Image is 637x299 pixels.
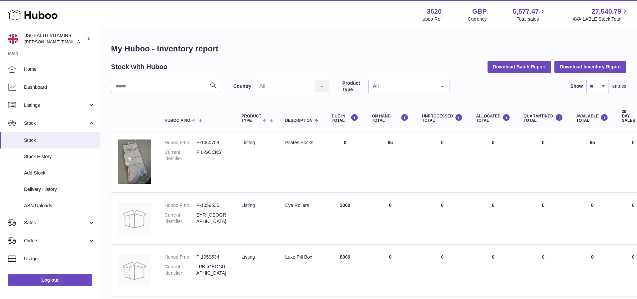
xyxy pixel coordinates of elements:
td: 65 [570,133,615,192]
span: 5,577.47 [513,7,539,16]
label: Show [570,83,583,89]
span: All [371,83,436,89]
td: 0 [570,196,615,244]
div: AVAILABLE Total [576,114,609,123]
td: 0 [415,133,469,192]
div: QUARANTINED Total [524,114,563,123]
span: Sales [24,220,88,226]
div: UNPROCESSED Total [422,114,463,123]
span: ASN Uploads [24,203,95,209]
span: Dashboard [24,84,95,90]
div: JSHEALTH VITAMINS [25,32,85,45]
dd: LPB-[GEOGRAPHIC_DATA] [196,264,228,276]
h2: Stock with Huboo [111,62,168,71]
div: DUE IN TOTAL [332,114,358,123]
span: Huboo P no [165,118,190,123]
dt: Current identifier [165,212,196,225]
td: 0 [415,196,469,244]
span: Description [285,118,313,123]
strong: GBP [472,7,487,16]
td: 0 [365,196,415,244]
span: Stock [24,120,88,126]
span: AVAILABLE Stock Total [572,16,629,22]
span: Home [24,66,95,72]
a: Log out [8,274,92,286]
div: ALLOCATED Total [476,114,510,123]
span: 0 [542,254,545,260]
div: Currency [468,16,487,22]
span: listing [241,203,255,208]
span: Total sales [517,16,546,22]
dt: Huboo P no [165,202,196,209]
dt: Huboo P no [165,139,196,146]
td: 3000 [325,196,365,244]
a: 27,540.79 AVAILABLE Stock Total [572,7,629,22]
div: Eye Rollers [285,202,318,209]
td: 0 [469,196,517,244]
dd: PIL-SOCKS [196,149,228,162]
td: 0 [415,247,469,296]
td: 65 [365,133,415,192]
div: Pilates Socks [285,139,318,146]
dt: Current identifier [165,149,196,162]
td: 0 [365,247,415,296]
span: 0 [542,203,545,208]
td: 0 [325,133,365,192]
dt: Huboo P no [165,254,196,260]
img: product image [118,202,151,236]
span: listing [241,140,255,145]
div: Luxe Pill Box [285,254,318,260]
td: 8000 [325,247,365,296]
span: Stock History [24,154,95,160]
img: product image [118,254,151,287]
span: entries [612,83,626,89]
span: Add Stock [24,170,95,176]
h1: My Huboo - Inventory report [111,43,626,54]
span: 0 [542,140,545,145]
span: Listings [24,102,88,108]
div: Huboo Ref [419,16,442,22]
button: Download Batch Report [488,61,551,73]
dd: EYR-[GEOGRAPHIC_DATA] [196,212,228,225]
span: Orders [24,238,88,244]
span: Product Type [241,114,261,123]
img: francesca@jshealthvitamins.com [8,34,18,44]
label: Country [233,83,251,89]
span: Stock [24,137,95,143]
td: 0 [469,133,517,192]
label: Product Type [342,80,365,93]
span: [PERSON_NAME][EMAIL_ADDRESS][DOMAIN_NAME] [25,39,134,44]
dt: Current identifier [165,264,196,276]
a: 5,577.47 Total sales [513,7,547,22]
span: listing [241,254,255,260]
span: 27,540.79 [592,7,621,16]
dd: P-1060758 [196,139,228,146]
td: 0 [469,247,517,296]
span: Usage [24,256,95,262]
dd: P-1059535 [196,202,228,209]
span: Delivery History [24,186,95,193]
td: 0 [570,247,615,296]
img: product image [118,139,151,184]
strong: 3620 [427,7,442,16]
div: ON HAND Total [372,114,409,123]
button: Download Inventory Report [554,61,626,73]
dd: P-1059534 [196,254,228,260]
